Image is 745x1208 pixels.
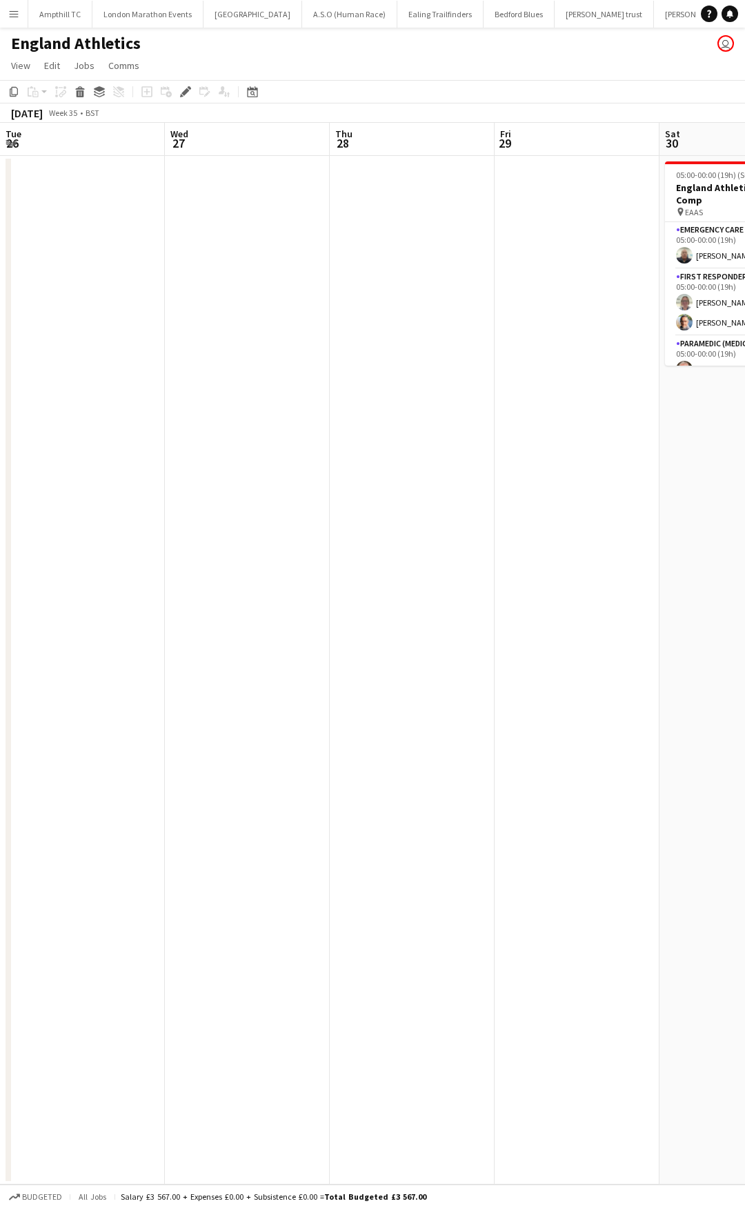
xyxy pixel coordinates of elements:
button: [GEOGRAPHIC_DATA] [203,1,302,28]
span: Jobs [74,59,95,72]
span: Tue [6,128,21,140]
button: London Marathon Events [92,1,203,28]
span: Thu [335,128,352,140]
span: 26 [3,135,21,151]
button: Bedford Blues [484,1,555,28]
button: [PERSON_NAME] [654,1,735,28]
span: Sat [665,128,680,140]
button: [PERSON_NAME] trust [555,1,654,28]
span: Edit [44,59,60,72]
button: A.S.O (Human Race) [302,1,397,28]
span: View [11,59,30,72]
span: Total Budgeted £3 567.00 [324,1191,426,1202]
a: Edit [39,57,66,75]
span: Week 35 [46,108,80,118]
span: 28 [333,135,352,151]
span: Comms [108,59,139,72]
div: Salary £3 567.00 + Expenses £0.00 + Subsistence £0.00 = [121,1191,426,1202]
span: 27 [168,135,188,151]
div: [DATE] [11,106,43,120]
app-user-avatar: Mark Boobier [717,35,734,52]
span: 30 [663,135,680,151]
span: All jobs [76,1191,109,1202]
a: Jobs [68,57,100,75]
button: Ealing Trailfinders [397,1,484,28]
a: Comms [103,57,145,75]
button: Ampthill TC [28,1,92,28]
div: BST [86,108,99,118]
span: Fri [500,128,511,140]
span: EAAS [685,207,703,217]
span: Budgeted [22,1192,62,1202]
h1: England Athletics [11,33,141,54]
span: 29 [498,135,511,151]
button: Budgeted [7,1189,64,1205]
span: Wed [170,128,188,140]
a: View [6,57,36,75]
